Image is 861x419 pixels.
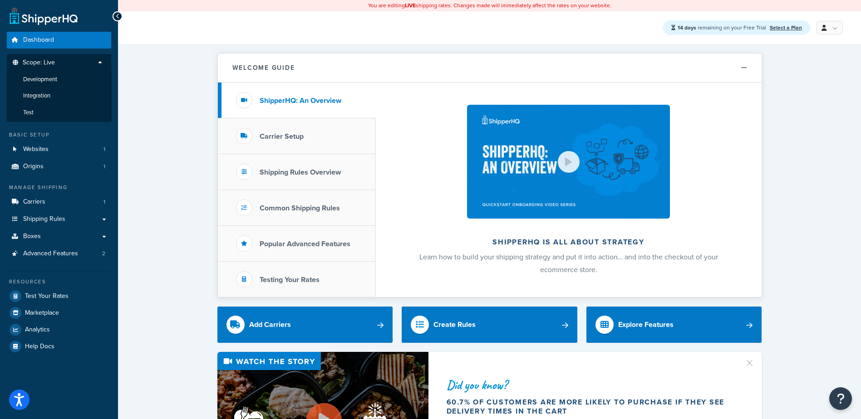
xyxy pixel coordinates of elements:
[23,233,41,240] span: Boxes
[7,245,111,262] li: Advanced Features
[829,387,852,410] button: Open Resource Center
[23,92,50,100] span: Integration
[23,215,65,223] span: Shipping Rules
[23,59,55,67] span: Scope: Live
[25,309,59,317] span: Marketplace
[232,64,295,71] h2: Welcome Guide
[103,198,105,206] span: 1
[7,194,111,210] li: Carriers
[260,132,304,141] h3: Carrier Setup
[678,24,768,32] span: remaining on your Free Trial
[7,158,111,175] a: Origins1
[103,146,105,153] span: 1
[23,163,44,171] span: Origins
[6,104,112,121] li: Test
[447,398,733,416] div: 60.7% of customers are more likely to purchase if they see delivery times in the cart
[7,158,111,175] li: Origins
[770,24,802,32] a: Select a Plan
[7,228,111,245] a: Boxes
[25,292,69,300] span: Test Your Rates
[402,307,577,343] a: Create Rules
[23,109,34,117] span: Test
[586,307,762,343] a: Explore Features
[678,24,696,32] strong: 14 days
[25,343,54,351] span: Help Docs
[23,36,54,44] span: Dashboard
[7,32,111,49] a: Dashboard
[7,305,111,321] a: Marketplace
[618,318,674,331] div: Explore Features
[7,322,111,338] a: Analytics
[467,105,669,219] img: ShipperHQ is all about strategy
[260,204,340,212] h3: Common Shipping Rules
[260,240,350,248] h3: Popular Advanced Features
[7,141,111,158] li: Websites
[7,184,111,191] div: Manage Shipping
[7,288,111,304] a: Test Your Rates
[218,54,762,83] button: Welcome Guide
[102,250,105,258] span: 2
[25,326,50,334] span: Analytics
[419,252,718,275] span: Learn how to build your shipping strategy and put it into action… and into the checkout of your e...
[6,88,112,104] li: Integration
[23,198,45,206] span: Carriers
[260,168,341,176] h3: Shipping Rules Overview
[23,146,49,153] span: Websites
[7,194,111,210] a: Carriers1
[7,245,111,262] a: Advanced Features2
[7,141,111,158] a: Websites1
[260,97,341,105] h3: ShipperHQ: An Overview
[447,379,733,391] div: Did you know?
[103,163,105,171] span: 1
[7,211,111,228] a: Shipping Rules
[23,76,57,83] span: Development
[260,276,320,284] h3: Testing Your Rates
[7,278,111,286] div: Resources
[400,238,738,246] h2: ShipperHQ is all about strategy
[217,307,393,343] a: Add Carriers
[23,250,78,258] span: Advanced Features
[7,338,111,355] a: Help Docs
[405,1,416,10] b: LIVE
[249,318,291,331] div: Add Carriers
[7,131,111,139] div: Basic Setup
[6,71,112,88] li: Development
[433,318,476,331] div: Create Rules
